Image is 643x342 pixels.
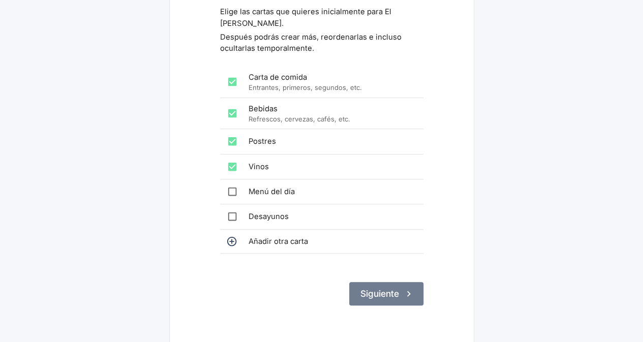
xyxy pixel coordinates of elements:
span: Bebidas [249,103,415,114]
span: Menú del día [249,186,415,197]
span: Desayunos [249,211,415,222]
button: Siguiente [349,282,423,305]
div: Añadir otra carta [220,230,423,253]
span: Carta de comida [249,72,415,83]
p: Después podrás crear más, reordenarlas e incluso ocultarlas temporalmente. [220,32,423,54]
span: Añadir otra carta [249,236,415,247]
span: Postres [249,136,415,147]
p: Refrescos, cervezas, cafés, etc. [249,114,415,124]
span: Vinos [249,161,415,172]
p: Elige las cartas que quieres inicialmente para El [PERSON_NAME]. [220,6,423,29]
p: Entrantes, primeros, segundos, etc. [249,83,415,92]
